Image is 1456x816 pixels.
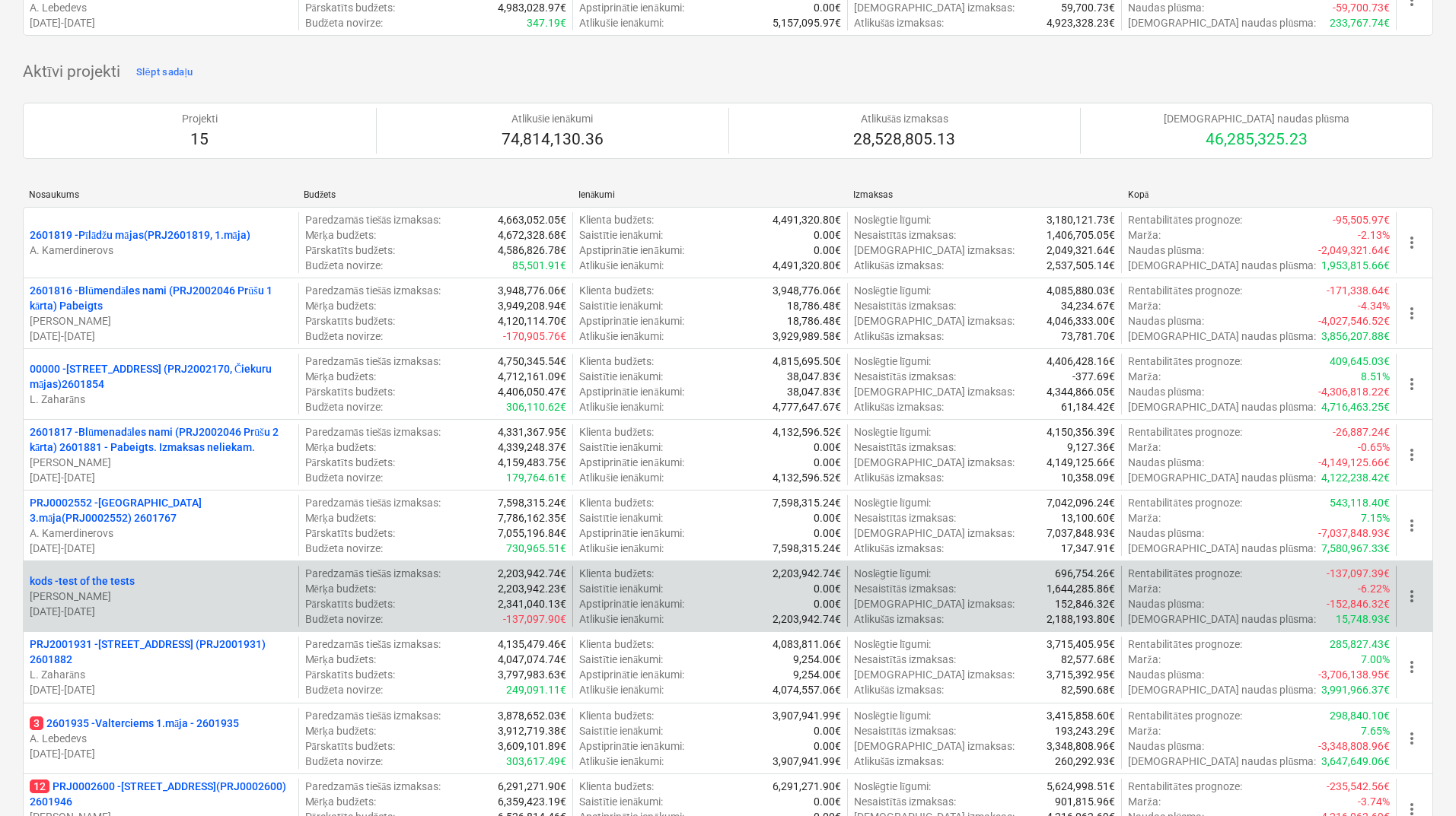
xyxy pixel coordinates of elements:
p: [DATE] - [DATE] [30,15,292,30]
p: [DEMOGRAPHIC_DATA] naudas plūsma : [1128,15,1316,30]
p: 4,491,320.80€ [773,212,841,227]
p: 696,754.26€ [1055,566,1115,581]
p: 85,501.91€ [512,258,566,273]
p: 4,777,647.67€ [773,399,841,414]
p: Paredzamās tiešās izmaksas : [305,495,441,510]
div: Nosaukums [29,189,292,200]
p: 7,055,196.84€ [498,525,566,541]
p: [DEMOGRAPHIC_DATA] naudas plūsma : [1128,611,1316,627]
p: Marža : [1128,652,1160,667]
p: Atlikušie ienākumi : [579,682,664,697]
p: 4,132,596.52€ [773,470,841,485]
p: 38,047.83€ [787,384,841,399]
p: 2,203,942.74€ [773,566,841,581]
p: Nesaistītās izmaksas : [854,652,956,667]
p: 18,786.48€ [787,298,841,313]
p: 0.00€ [814,525,841,541]
p: Mērķa budžets : [305,652,376,667]
p: -95,505.97€ [1333,212,1390,227]
p: 0.00€ [814,510,841,525]
span: more_vert [1403,375,1421,393]
div: PRJ2001931 -[STREET_ADDRESS] (PRJ2001931) 2601882L. Zaharāns[DATE]-[DATE] [30,637,292,697]
p: Atlikušie ienākumi : [579,15,664,30]
span: 12 [30,779,49,793]
p: Atlikušās izmaksas : [854,258,945,273]
p: [DEMOGRAPHIC_DATA] izmaksas : [854,455,1015,470]
p: Marža : [1128,298,1160,313]
p: Klienta budžets : [579,212,654,227]
p: Nesaistītās izmaksas : [854,369,956,384]
p: [PERSON_NAME] [30,455,292,470]
p: Rentabilitātes prognoze : [1128,566,1241,581]
p: 34,234.67€ [1061,298,1115,313]
p: 3,948,776.06€ [773,283,841,298]
p: Saistītie ienākumi : [579,298,663,313]
p: Marža : [1128,369,1160,384]
p: Rentabilitātes prognoze : [1128,424,1241,440]
p: L. Zaharāns [30,392,292,407]
p: 285,827.43€ [1330,637,1390,652]
p: [DEMOGRAPHIC_DATA] naudas plūsma : [1128,258,1316,273]
p: 7,580,967.33€ [1321,541,1390,556]
div: 00000 -[STREET_ADDRESS] (PRJ2002170, Čiekuru mājas)2601854L. Zaharāns [30,361,292,407]
p: -171,338.64€ [1327,283,1390,298]
p: Klienta budžets : [579,708,654,723]
p: 2601819 - Pīlādžu mājas(PRJ2601819, 1.māja) [30,227,250,243]
p: L. Zaharāns [30,667,292,682]
p: 4,331,367.95€ [498,424,566,440]
p: 18,786.48€ [787,313,841,329]
p: 7.15% [1361,510,1390,525]
p: Noslēgtie līgumi : [854,566,931,581]
div: PRJ0002552 -[GEOGRAPHIC_DATA] 3.māja(PRJ0002552) 2601767A. Kamerdinerovs[DATE]-[DATE] [30,495,292,556]
p: Atlikušās izmaksas : [854,329,945,344]
p: Noslēgtie līgumi : [854,637,931,652]
div: 2601817 -Blūmenadāles nami (PRJ2002046 Prūšu 2 kārta) 2601881 - Pabeigts. Izmaksas neliekam.[PERS... [30,424,292,485]
p: Atlikušie ienākumi : [579,611,664,627]
p: PRJ0002600 - [STREET_ADDRESS](PRJ0002600) 2601946 [30,779,292,809]
p: 73,781.70€ [1061,329,1115,344]
p: Budžeta novirze : [305,611,383,627]
p: 13,100.60€ [1061,510,1115,525]
p: 3,948,776.06€ [498,283,566,298]
p: 1,644,285.86€ [1047,581,1115,596]
p: 4,047,074.74€ [498,652,566,667]
p: 2,203,942.74€ [498,566,566,581]
p: Budžeta novirze : [305,682,383,697]
p: Pārskatīts budžets : [305,384,395,399]
div: 32601935 -Valterciems 1.māja - 2601935A. Lebedevs[DATE]-[DATE] [30,716,292,761]
span: more_vert [1403,658,1421,676]
p: 4,406,428.16€ [1047,354,1115,369]
div: Kopā [1128,189,1391,201]
p: 179,764.61€ [506,470,566,485]
p: 1,406,705.05€ [1047,227,1115,243]
p: -137,097.90€ [503,611,566,627]
p: -7,037,848.93€ [1318,525,1390,541]
span: more_vert [1403,516,1421,535]
p: 249,091.11€ [506,682,566,697]
p: Marža : [1128,581,1160,596]
p: 4,132,596.52€ [773,424,841,440]
p: [PERSON_NAME] [30,313,292,329]
p: Apstiprinātie ienākumi : [579,313,683,329]
p: 4,085,880.03€ [1047,283,1115,298]
p: 2,203,942.23€ [498,581,566,596]
p: Saistītie ienākumi : [579,510,663,525]
p: 7,037,848.93€ [1047,525,1115,541]
p: Rentabilitātes prognoze : [1128,283,1241,298]
p: 4,815,695.50€ [773,354,841,369]
p: [DEMOGRAPHIC_DATA] naudas plūsma : [1128,682,1316,697]
p: Atlikušās izmaksas : [854,470,945,485]
p: 3,991,966.37€ [1321,682,1390,697]
p: Paredzamās tiešās izmaksas : [305,424,441,440]
p: 9,127.36€ [1067,440,1115,455]
p: 4,672,328.68€ [498,227,566,243]
p: Nesaistītās izmaksas : [854,298,956,313]
p: 409,645.03€ [1330,354,1390,369]
p: 0.00€ [814,596,841,611]
p: -152,846.32€ [1327,596,1390,611]
p: 4,120,114.70€ [498,313,566,329]
p: Saistītie ienākumi : [579,440,663,455]
p: Budžeta novirze : [305,541,383,556]
p: Atlikušās izmaksas : [854,541,945,556]
span: more_vert [1403,729,1421,748]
